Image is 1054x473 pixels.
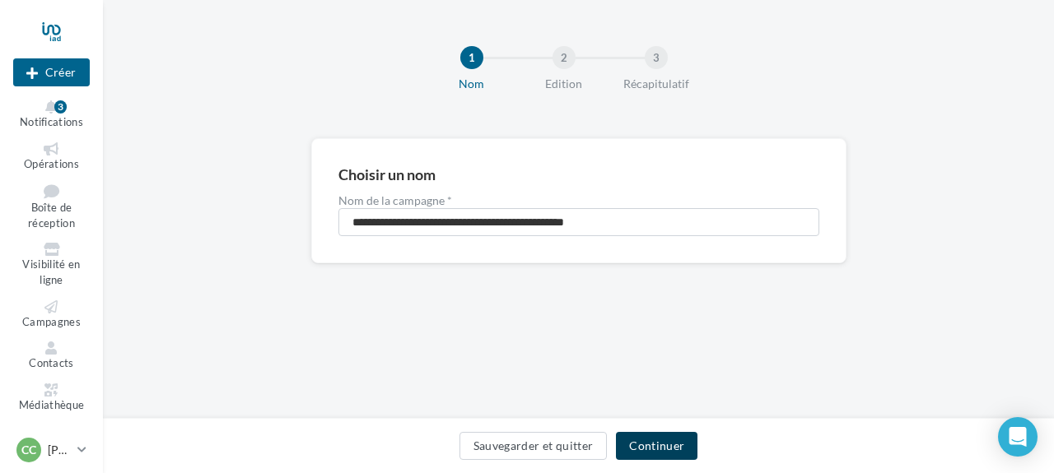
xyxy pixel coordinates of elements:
a: Calendrier [13,421,90,457]
button: Continuer [616,432,697,460]
label: Nom de la campagne * [338,195,819,206]
div: Récapitulatif [604,76,709,92]
span: Contacts [29,356,74,369]
a: Opérations [13,139,90,174]
a: Boîte de réception [13,180,90,233]
button: Sauvegarder et quitter [459,432,608,460]
span: Visibilité en ligne [22,258,80,287]
div: 3 [645,46,668,69]
span: Boîte de réception [28,202,75,230]
a: Campagnes [13,297,90,332]
div: 2 [553,46,576,69]
span: Médiathèque [19,398,85,411]
span: Cc [21,442,36,458]
div: Open Intercom Messenger [998,417,1038,457]
div: 1 [460,46,483,69]
div: 3 [54,100,67,114]
button: Notifications 3 [13,97,90,132]
a: Contacts [13,338,90,373]
button: Créer [13,58,90,86]
div: Edition [511,76,617,92]
a: Visibilité en ligne [13,239,90,290]
div: Nom [419,76,525,92]
div: Choisir un nom [338,167,436,182]
a: Médiathèque [13,380,90,415]
span: Opérations [24,157,79,170]
div: Nouvelle campagne [13,58,90,86]
span: Notifications [20,115,83,128]
span: Campagnes [22,315,81,328]
p: [PERSON_NAME] [48,442,71,458]
a: Cc [PERSON_NAME] [13,434,90,466]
